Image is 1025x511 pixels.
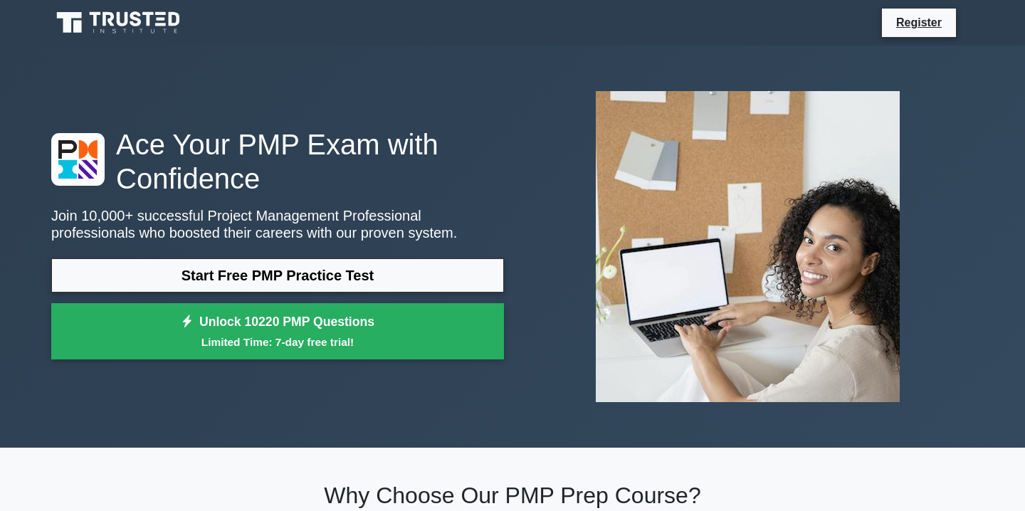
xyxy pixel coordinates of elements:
a: Unlock 10220 PMP QuestionsLimited Time: 7-day free trial! [51,303,504,360]
h1: Ace Your PMP Exam with Confidence [51,127,504,196]
a: Register [888,14,950,31]
h2: Why Choose Our PMP Prep Course? [51,482,974,509]
small: Limited Time: 7-day free trial! [69,334,486,350]
p: Join 10,000+ successful Project Management Professional professionals who boosted their careers w... [51,207,504,241]
a: Start Free PMP Practice Test [51,258,504,293]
